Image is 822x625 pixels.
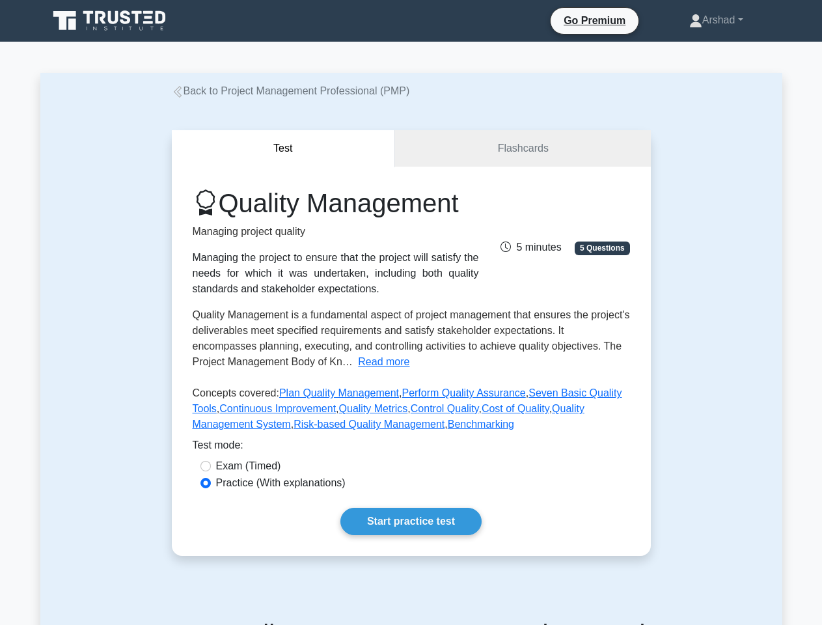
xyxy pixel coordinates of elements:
[395,130,650,167] a: Flashcards
[339,403,408,414] a: Quality Metrics
[193,250,479,297] div: Managing the project to ensure that the project will satisfy the needs for which it was undertake...
[294,419,445,430] a: Risk-based Quality Management
[279,387,399,398] a: Plan Quality Management
[658,7,774,33] a: Arshad
[193,309,630,367] span: Quality Management is a fundamental aspect of project management that ensures the project's deliv...
[193,385,630,437] p: Concepts covered: , , , , , , , , ,
[193,437,630,458] div: Test mode:
[575,242,629,255] span: 5 Questions
[556,12,633,29] a: Go Premium
[482,403,549,414] a: Cost of Quality
[358,354,409,370] button: Read more
[172,85,410,96] a: Back to Project Management Professional (PMP)
[193,187,479,219] h1: Quality Management
[193,224,479,240] p: Managing project quality
[448,419,514,430] a: Benchmarking
[219,403,336,414] a: Continuous Improvement
[216,458,281,474] label: Exam (Timed)
[172,130,396,167] button: Test
[402,387,525,398] a: Perform Quality Assurance
[216,475,346,491] label: Practice (With explanations)
[411,403,479,414] a: Control Quality
[340,508,482,535] a: Start practice test
[500,242,561,253] span: 5 minutes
